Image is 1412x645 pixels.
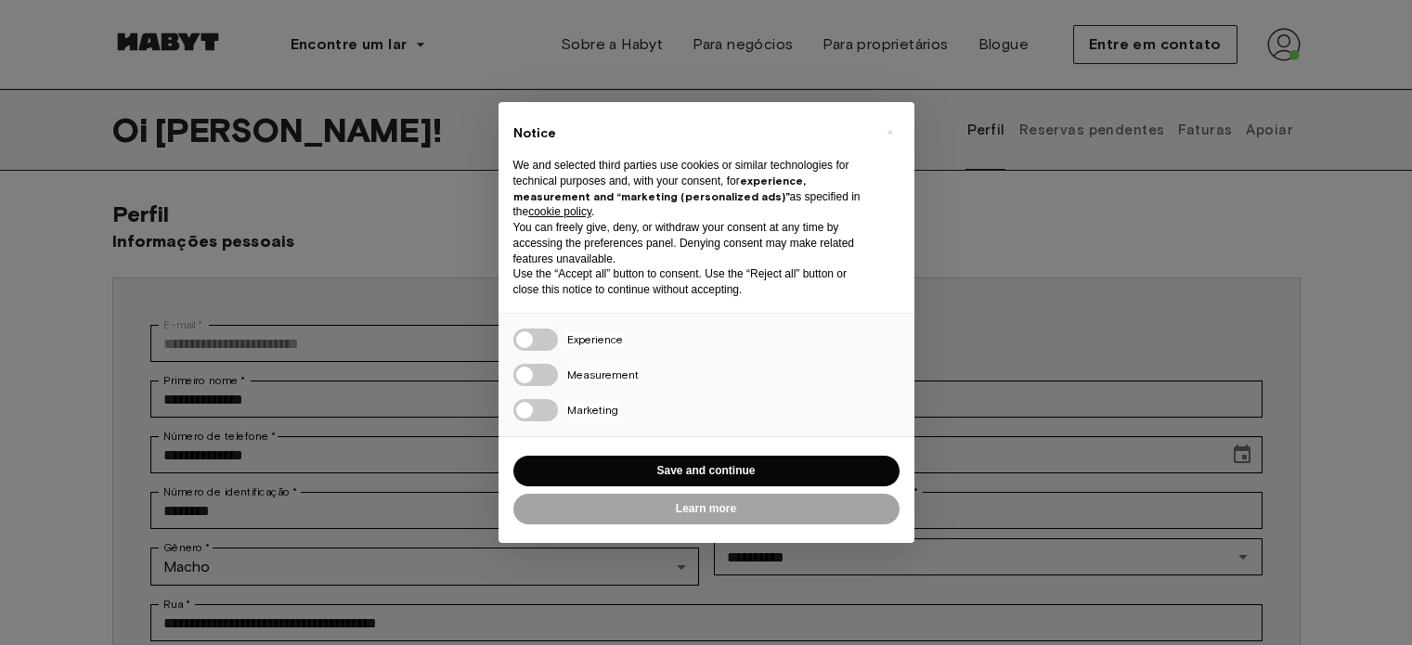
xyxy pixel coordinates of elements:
[513,456,900,486] button: Save and continue
[887,121,893,143] span: ×
[513,124,870,143] h2: Notice
[528,205,591,218] a: cookie policy
[513,266,870,298] p: Use the “Accept all” button to consent. Use the “Reject all” button or close this notice to conti...
[567,332,623,346] span: Experience
[513,494,900,524] button: Learn more
[513,158,870,220] p: We and selected third parties use cookies or similar technologies for technical purposes and, wit...
[567,403,618,417] span: Marketing
[513,174,806,203] strong: experience, measurement and “marketing (personalized ads)”
[567,368,639,381] span: Measurement
[875,117,905,147] button: Close this notice
[513,220,870,266] p: You can freely give, deny, or withdraw your consent at any time by accessing the preferences pane...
